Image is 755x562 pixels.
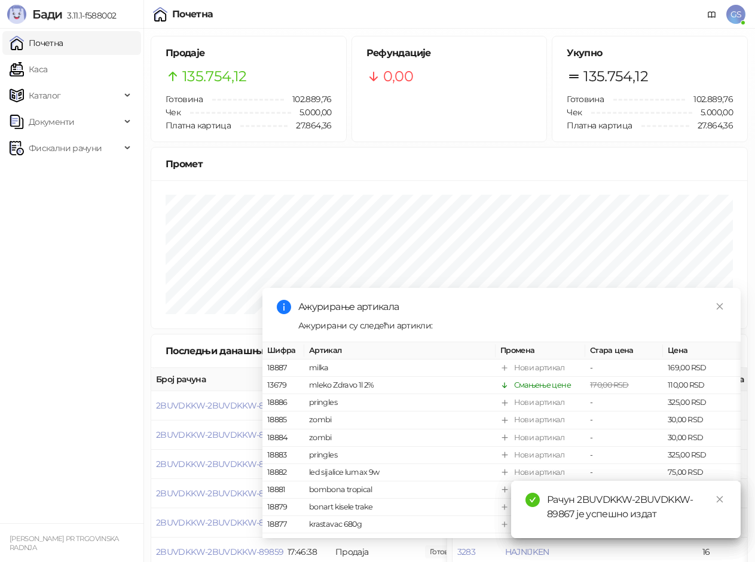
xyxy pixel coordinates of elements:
[496,342,585,360] th: Промена
[366,46,533,60] h5: Рефундације
[156,488,282,499] button: 2BUVDKKW-2BUVDKKW-89861
[383,65,413,88] span: 0,00
[304,360,496,377] td: milka
[716,495,724,503] span: close
[567,94,604,105] span: Готовина
[547,493,726,521] div: Рачун 2BUVDKKW-2BUVDKKW-89867 је успешно издат
[10,535,119,552] small: [PERSON_NAME] PR TRGOVINSKA RADNJA
[585,464,663,481] td: -
[166,343,324,358] div: Последњи данашњи рачуни
[304,481,496,499] td: bombona tropical
[663,447,741,464] td: 325,00 RSD
[514,397,564,409] div: Нови артикал
[514,362,564,374] div: Нови артикал
[304,533,496,551] td: bravo rio sendvic
[663,342,741,360] th: Цена
[262,499,304,516] td: 18879
[304,411,496,429] td: zombi
[262,481,304,499] td: 18881
[425,545,466,558] span: 450,00
[156,546,283,557] button: 2BUVDKKW-2BUVDKKW-89859
[585,429,663,446] td: -
[514,466,564,478] div: Нови артикал
[713,493,726,506] a: Close
[166,120,231,131] span: Платна картица
[32,7,62,22] span: Бади
[262,429,304,446] td: 18884
[166,94,203,105] span: Готовина
[585,394,663,411] td: -
[262,411,304,429] td: 18885
[262,447,304,464] td: 18883
[166,156,733,171] div: Промет
[726,5,745,24] span: GS
[298,319,726,332] div: Ажурирани су следећи артикли:
[567,46,733,60] h5: Укупно
[304,447,496,464] td: pringles
[262,533,304,551] td: 17954
[590,380,629,389] span: 170,00 RSD
[262,464,304,481] td: 18882
[567,120,632,131] span: Платна картица
[583,65,648,88] span: 135.754,12
[277,300,291,314] span: info-circle
[10,57,47,81] a: Каса
[567,107,582,118] span: Чек
[716,302,724,311] span: close
[304,516,496,533] td: krastavac 680g
[505,546,549,557] button: HAJNIJKEN
[29,110,74,134] span: Документи
[585,447,663,464] td: -
[304,377,496,394] td: mleko Zdravo 1l 2%
[166,107,181,118] span: Чек
[172,10,213,19] div: Почетна
[156,459,283,469] button: 2BUVDKKW-2BUVDKKW-89862
[262,516,304,533] td: 18877
[304,342,496,360] th: Артикал
[151,368,283,391] th: Број рачуна
[585,411,663,429] td: -
[663,411,741,429] td: 30,00 RSD
[62,10,116,21] span: 3.11.1-f588002
[298,300,726,314] div: Ажурирање артикала
[29,84,61,108] span: Каталог
[262,394,304,411] td: 18886
[663,360,741,377] td: 169,00 RSD
[514,414,564,426] div: Нови артикал
[304,499,496,516] td: bonart kisele trake
[262,377,304,394] td: 13679
[525,493,540,507] span: check-circle
[304,464,496,481] td: led sijalice lumax 9w
[663,464,741,481] td: 75,00 RSD
[166,46,332,60] h5: Продаје
[692,106,733,119] span: 5.000,00
[29,136,102,160] span: Фискални рачуни
[689,119,733,132] span: 27.864,36
[514,379,571,391] div: Смањење цене
[514,431,564,443] div: Нови артикал
[288,119,331,132] span: 27.864,36
[156,429,283,440] button: 2BUVDKKW-2BUVDKKW-89863
[156,400,284,411] button: 2BUVDKKW-2BUVDKKW-89864
[713,300,726,313] a: Close
[262,342,304,360] th: Шифра
[262,360,304,377] td: 18887
[514,449,564,461] div: Нови артикал
[685,93,733,106] span: 102.889,76
[304,429,496,446] td: zombi
[182,65,247,88] span: 135.754,12
[457,546,475,557] button: 3283
[585,342,663,360] th: Стара цена
[156,517,284,528] button: 2BUVDKKW-2BUVDKKW-89860
[284,93,332,106] span: 102.889,76
[10,31,63,55] a: Почетна
[702,5,722,24] a: Документација
[585,360,663,377] td: -
[663,394,741,411] td: 325,00 RSD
